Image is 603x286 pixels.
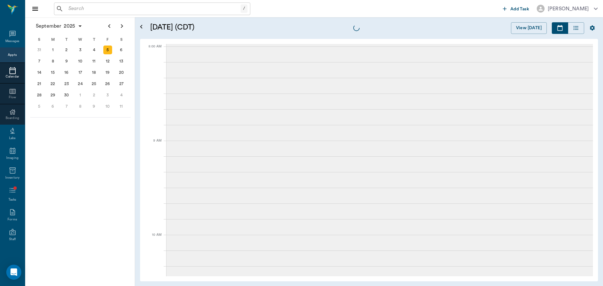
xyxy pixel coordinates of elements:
[48,46,57,54] div: Monday, September 1, 2025
[35,79,44,88] div: Sunday, September 21, 2025
[62,91,71,100] div: Tuesday, September 30, 2025
[48,57,57,66] div: Monday, September 8, 2025
[62,22,76,30] span: 2025
[8,53,17,57] div: Appts
[103,102,112,111] div: Friday, October 10, 2025
[48,102,57,111] div: Monday, October 6, 2025
[76,102,85,111] div: Wednesday, October 8, 2025
[6,265,21,280] div: Open Intercom Messenger
[48,91,57,100] div: Monday, September 29, 2025
[532,3,603,14] button: [PERSON_NAME]
[241,4,247,13] div: /
[62,46,71,54] div: Tuesday, September 2, 2025
[48,68,57,77] div: Monday, September 15, 2025
[35,57,44,66] div: Sunday, September 7, 2025
[103,57,112,66] div: Friday, September 12, 2025
[5,175,19,180] div: Inventory
[145,138,161,153] div: 9 AM
[62,57,71,66] div: Tuesday, September 9, 2025
[73,35,87,44] div: W
[117,46,126,54] div: Saturday, September 6, 2025
[87,35,101,44] div: T
[9,136,16,141] div: Labs
[90,46,98,54] div: Thursday, September 4, 2025
[117,68,126,77] div: Saturday, September 20, 2025
[62,68,71,77] div: Tuesday, September 16, 2025
[117,57,126,66] div: Saturday, September 13, 2025
[66,4,241,13] input: Search
[6,156,19,160] div: Imaging
[138,15,145,39] button: Open calendar
[116,20,128,32] button: Next page
[90,68,98,77] div: Thursday, September 18, 2025
[117,79,126,88] div: Saturday, September 27, 2025
[76,68,85,77] div: Wednesday, September 17, 2025
[117,102,126,111] div: Saturday, October 11, 2025
[90,57,98,66] div: Thursday, September 11, 2025
[35,102,44,111] div: Sunday, October 5, 2025
[145,43,161,59] div: 8:00 AM
[103,68,112,77] div: Friday, September 19, 2025
[48,79,57,88] div: Monday, September 22, 2025
[32,35,46,44] div: S
[29,3,41,15] button: Close drawer
[145,232,161,247] div: 10 AM
[46,35,60,44] div: M
[35,91,44,100] div: Sunday, September 28, 2025
[9,237,16,242] div: Staff
[500,3,532,14] button: Add Task
[150,22,315,32] h5: [DATE] (CDT)
[76,57,85,66] div: Wednesday, September 10, 2025
[101,35,115,44] div: F
[76,91,85,100] div: Wednesday, October 1, 2025
[5,39,20,44] div: Messages
[35,46,44,54] div: Sunday, August 31, 2025
[60,35,73,44] div: T
[35,22,62,30] span: September
[62,79,71,88] div: Tuesday, September 23, 2025
[76,46,85,54] div: Wednesday, September 3, 2025
[90,91,98,100] div: Thursday, October 2, 2025
[8,197,16,202] div: Tasks
[8,217,17,222] div: Forms
[90,102,98,111] div: Thursday, October 9, 2025
[103,20,116,32] button: Previous page
[548,5,589,13] div: [PERSON_NAME]
[103,46,112,54] div: Today, Friday, September 5, 2025
[114,35,128,44] div: S
[90,79,98,88] div: Thursday, September 25, 2025
[103,79,112,88] div: Friday, September 26, 2025
[33,20,86,32] button: September2025
[511,22,547,34] button: View [DATE]
[103,91,112,100] div: Friday, October 3, 2025
[62,102,71,111] div: Tuesday, October 7, 2025
[35,68,44,77] div: Sunday, September 14, 2025
[76,79,85,88] div: Wednesday, September 24, 2025
[117,91,126,100] div: Saturday, October 4, 2025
